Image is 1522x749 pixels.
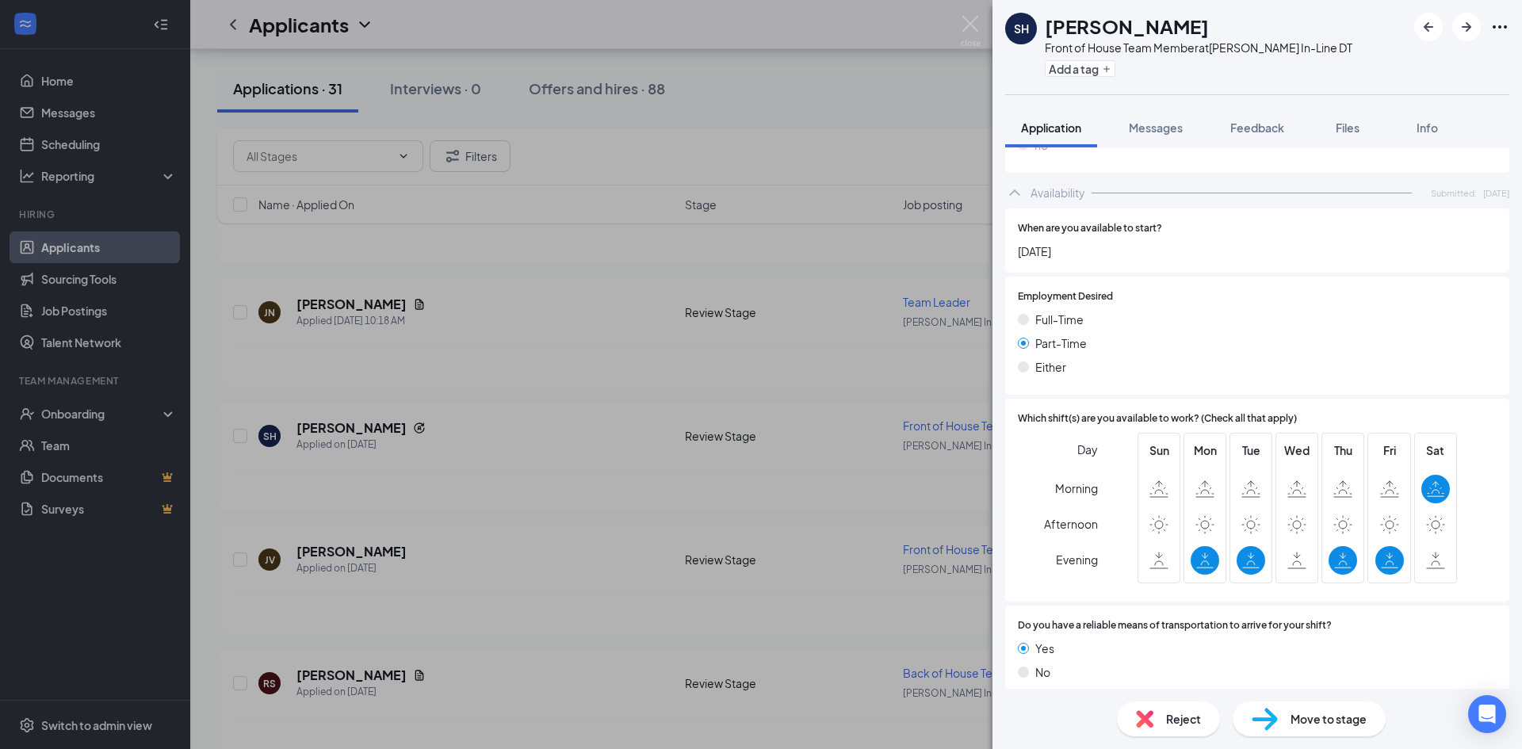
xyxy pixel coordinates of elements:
span: Wed [1283,441,1311,459]
span: Messages [1129,120,1183,135]
span: Do you have a reliable means of transportation to arrive for your shift? [1018,618,1332,633]
span: Thu [1329,441,1357,459]
span: Which shift(s) are you available to work? (Check all that apply) [1018,411,1297,426]
span: Feedback [1230,120,1284,135]
span: Files [1336,120,1359,135]
span: Part-Time [1035,334,1087,352]
div: SH [1014,21,1029,36]
svg: ArrowLeftNew [1419,17,1438,36]
span: Either [1035,358,1066,376]
span: Morning [1055,474,1098,503]
div: Availability [1031,185,1085,201]
span: Application [1021,120,1081,135]
span: Sat [1421,441,1450,459]
span: Submitted: [1431,186,1477,200]
button: PlusAdd a tag [1045,60,1115,77]
svg: ArrowRight [1457,17,1476,36]
span: Evening [1056,545,1098,574]
span: [DATE] [1018,243,1497,260]
span: Afternoon [1044,510,1098,538]
span: Yes [1035,640,1054,657]
span: [DATE] [1483,186,1509,200]
span: Mon [1191,441,1219,459]
span: Tue [1237,441,1265,459]
span: Day [1077,441,1098,458]
span: Full-Time [1035,311,1084,328]
span: Info [1417,120,1438,135]
h1: [PERSON_NAME] [1045,13,1209,40]
div: Front of House Team Member at [PERSON_NAME] In-Line DT [1045,40,1352,55]
button: ArrowLeftNew [1414,13,1443,41]
span: Fri [1375,441,1404,459]
svg: Plus [1102,64,1111,74]
svg: Ellipses [1490,17,1509,36]
span: Move to stage [1291,710,1367,728]
svg: ChevronUp [1005,183,1024,202]
span: Sun [1145,441,1173,459]
span: No [1035,663,1050,681]
div: Open Intercom Messenger [1468,695,1506,733]
span: Employment Desired [1018,289,1113,304]
span: Reject [1166,710,1201,728]
button: ArrowRight [1452,13,1481,41]
span: When are you available to start? [1018,221,1162,236]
